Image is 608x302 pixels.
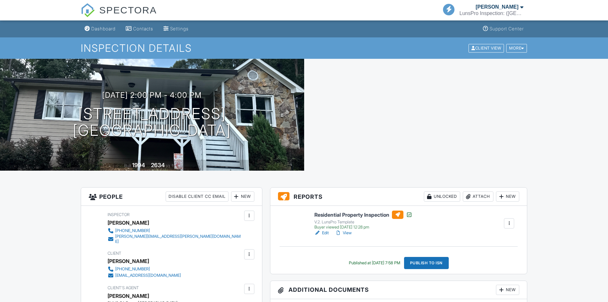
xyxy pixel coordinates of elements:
[496,191,519,202] div: New
[460,10,523,17] div: LunsPro Inspection: (Atlanta)
[314,211,412,219] h6: Residential Property Inspection
[108,291,149,301] div: [PERSON_NAME]
[314,211,412,230] a: Residential Property Inspection V.2. LunsPro Template Buyer viewed [DATE] 12:28 pm
[108,212,130,217] span: Inspector
[124,163,131,168] span: Built
[102,91,202,99] h3: [DATE] 2:00 pm - 4:00 pm
[270,281,527,299] h3: Additional Documents
[496,285,519,295] div: New
[132,162,145,168] div: 1994
[166,163,175,168] span: sq. ft.
[108,228,243,234] a: [PHONE_NUMBER]
[480,23,526,35] a: Support Center
[115,267,150,272] div: [PHONE_NUMBER]
[108,218,149,228] div: [PERSON_NAME]
[314,230,329,236] a: Edit
[506,44,527,52] div: More
[476,4,518,10] div: [PERSON_NAME]
[231,191,254,202] div: New
[99,3,157,17] span: SPECTORA
[108,256,149,266] div: [PERSON_NAME]
[133,26,153,31] div: Contacts
[115,228,150,233] div: [PHONE_NUMBER]
[314,225,412,230] div: Buyer viewed [DATE] 12:28 pm
[170,26,189,31] div: Settings
[108,266,181,272] a: [PHONE_NUMBER]
[161,23,191,35] a: Settings
[81,10,157,21] a: SPECTORA
[81,188,262,206] h3: People
[335,230,352,236] a: View
[108,272,181,279] a: [EMAIL_ADDRESS][DOMAIN_NAME]
[108,285,139,290] span: Client's Agent
[349,260,400,266] div: Published at [DATE] 7:58 PM
[91,26,116,31] div: Dashboard
[424,191,460,202] div: Unlocked
[81,3,95,17] img: The Best Home Inspection Software - Spectora
[468,45,506,50] a: Client View
[151,162,165,168] div: 2634
[404,257,449,269] div: Publish to ISN
[81,43,528,54] h1: Inspection Details
[108,251,121,256] span: Client
[166,191,229,202] div: Disable Client CC Email
[73,105,231,139] h1: [STREET_ADDRESS] [GEOGRAPHIC_DATA]
[115,273,181,278] div: [EMAIL_ADDRESS][DOMAIN_NAME]
[469,44,504,52] div: Client View
[115,234,243,244] div: [PERSON_NAME][EMAIL_ADDRESS][PERSON_NAME][DOMAIN_NAME]
[314,220,412,225] div: V.2. LunsPro Template
[82,23,118,35] a: Dashboard
[123,23,156,35] a: Contacts
[108,234,243,244] a: [PERSON_NAME][EMAIL_ADDRESS][PERSON_NAME][DOMAIN_NAME]
[490,26,524,31] div: Support Center
[463,191,493,202] div: Attach
[270,188,527,206] h3: Reports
